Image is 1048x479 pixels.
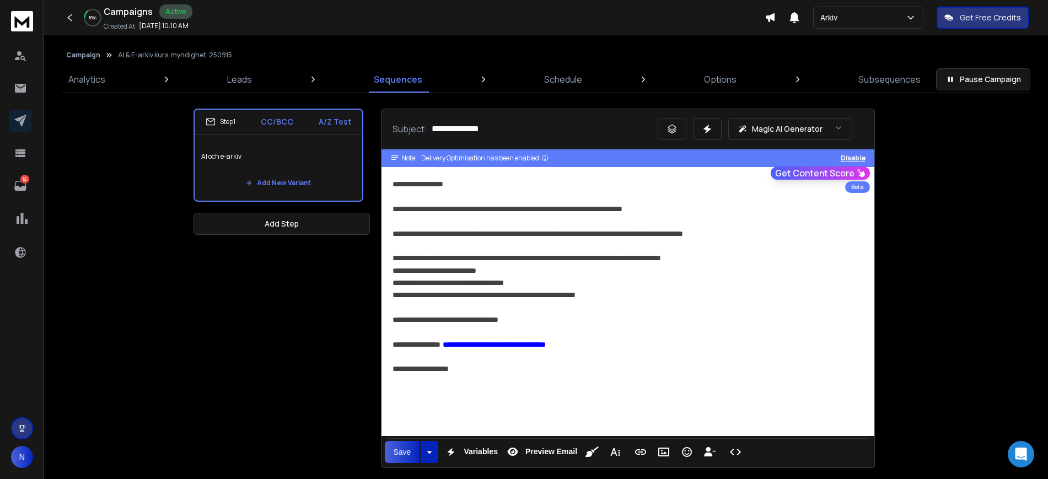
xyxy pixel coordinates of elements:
[538,66,589,93] a: Schedule
[820,12,842,23] p: Arkiv
[20,175,29,184] p: 12
[421,154,549,163] div: Delivery Optimisation has been enabled
[104,5,153,18] h1: Campaigns
[728,118,852,140] button: Magic AI Generator
[841,154,866,163] button: Disable
[401,154,417,163] span: Note:
[502,441,579,463] button: Preview Email
[66,51,100,60] button: Campaign
[937,7,1029,29] button: Get Free Credits
[858,73,921,86] p: Subsequences
[237,172,320,194] button: Add New Variant
[771,166,870,180] button: Get Content Score
[461,447,500,456] span: Variables
[89,14,96,21] p: 16 %
[385,441,420,463] button: Save
[704,73,737,86] p: Options
[201,141,356,172] p: AI och e-arkiv
[62,66,112,93] a: Analytics
[676,441,697,463] button: Emoticons
[936,68,1030,90] button: Pause Campaign
[523,447,579,456] span: Preview Email
[393,122,427,136] p: Subject:
[605,441,626,463] button: More Text
[139,21,189,30] p: [DATE] 10:10 AM
[261,116,293,127] p: CC/BCC
[852,66,927,93] a: Subsequences
[440,441,500,463] button: Variables
[9,175,31,197] a: 12
[194,213,370,235] button: Add Step
[11,446,33,468] button: N
[104,22,137,31] p: Created At:
[544,73,582,86] p: Schedule
[227,73,252,86] p: Leads
[68,73,105,86] p: Analytics
[697,66,743,93] a: Options
[752,123,823,134] p: Magic AI Generator
[725,441,746,463] button: Code View
[319,116,351,127] p: A/Z Test
[206,117,235,127] div: Step 1
[118,51,232,60] p: AI & E-arkiv kurs, myndighet, 250915
[960,12,1021,23] p: Get Free Credits
[653,441,674,463] button: Insert Image (Ctrl+P)
[221,66,259,93] a: Leads
[630,441,651,463] button: Insert Link (Ctrl+K)
[374,73,422,86] p: Sequences
[582,441,603,463] button: Clean HTML
[700,441,721,463] button: Insert Unsubscribe Link
[11,11,33,31] img: logo
[194,109,363,202] li: Step1CC/BCCA/Z TestAI och e-arkivAdd New Variant
[845,181,870,193] div: Beta
[1008,441,1034,467] div: Open Intercom Messenger
[159,4,192,19] div: Active
[367,66,429,93] a: Sequences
